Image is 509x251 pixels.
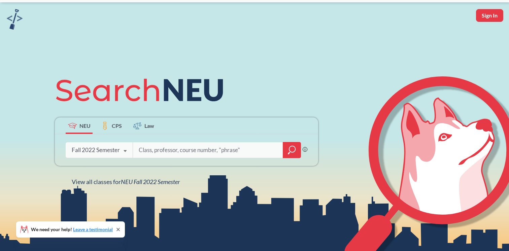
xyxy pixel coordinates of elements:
span: NEU [79,122,91,130]
div: Fall 2022 Semester [72,146,120,154]
span: Law [144,122,154,130]
div: magnifying glass [283,142,301,158]
input: Class, professor, course number, "phrase" [138,143,278,157]
span: CPS [112,122,122,130]
a: Leave a testimonial [73,226,113,232]
span: We need your help! [31,227,113,232]
span: NEU Fall 2022 Semester [121,178,180,185]
span: View all classes for [72,178,180,185]
svg: magnifying glass [288,145,296,155]
a: sandbox logo [7,9,23,32]
img: sandbox logo [7,9,23,30]
button: Sign In [476,9,503,22]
